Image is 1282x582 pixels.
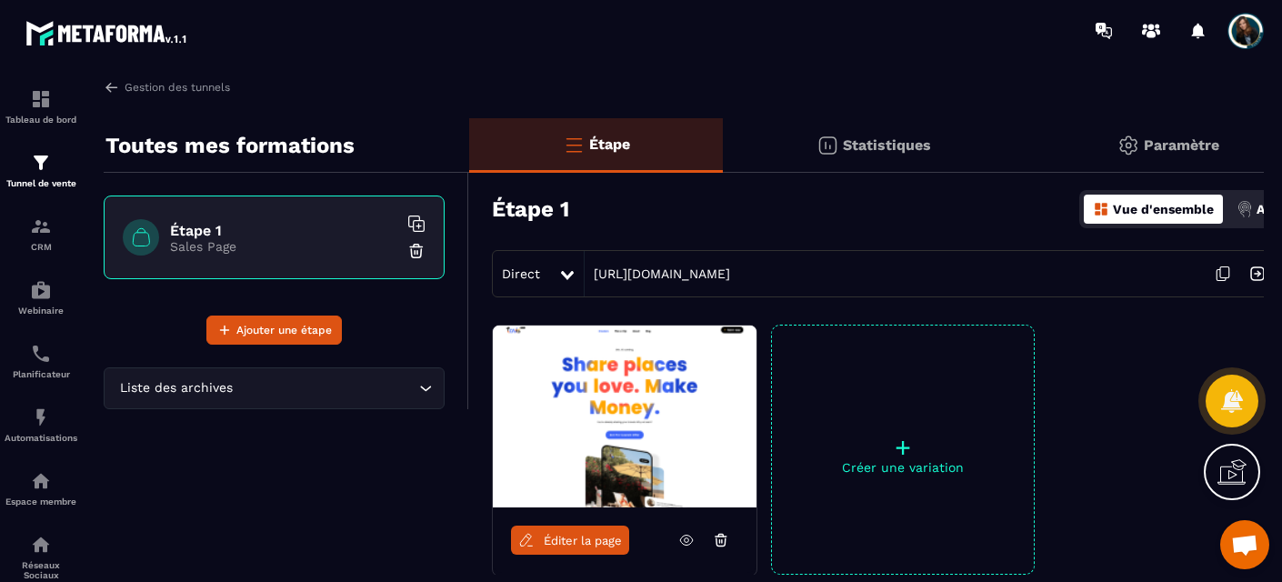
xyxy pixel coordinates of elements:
[74,105,88,120] img: tab_domain_overview_orange.svg
[94,107,140,119] div: Domaine
[170,239,397,254] p: Sales Page
[563,134,585,156] img: bars-o.4a397970.svg
[5,560,77,580] p: Réseaux Sociaux
[105,127,355,164] p: Toutes mes formations
[589,135,630,153] p: Étape
[30,88,52,110] img: formation
[104,367,445,409] div: Search for option
[1117,135,1139,156] img: setting-gr.5f69749f.svg
[1237,201,1253,217] img: actions.d6e523a2.png
[772,435,1034,460] p: +
[115,378,236,398] span: Liste des archives
[843,136,931,154] p: Statistiques
[30,279,52,301] img: automations
[30,216,52,237] img: formation
[5,202,77,266] a: formationformationCRM
[493,326,756,507] img: image
[585,266,730,281] a: [URL][DOMAIN_NAME]
[226,107,278,119] div: Mots-clés
[170,222,397,239] h6: Étape 1
[30,406,52,428] img: automations
[5,433,77,443] p: Automatisations
[1093,201,1109,217] img: dashboard-orange.40269519.svg
[29,47,44,62] img: website_grey.svg
[816,135,838,156] img: stats.20deebd0.svg
[511,526,629,555] a: Éditer la page
[1144,136,1219,154] p: Paramètre
[104,79,120,95] img: arrow
[236,378,415,398] input: Search for option
[1220,520,1269,569] a: Ouvrir le chat
[492,196,569,222] h3: Étape 1
[1240,256,1275,291] img: arrow-next.bcc2205e.svg
[5,393,77,457] a: automationsautomationsAutomatisations
[407,242,426,260] img: trash
[51,29,89,44] div: v 4.0.25
[25,16,189,49] img: logo
[104,79,230,95] a: Gestion des tunnels
[30,152,52,174] img: formation
[236,321,332,339] span: Ajouter une étape
[5,115,77,125] p: Tableau de bord
[5,75,77,138] a: formationformationTableau de bord
[5,306,77,316] p: Webinaire
[5,329,77,393] a: schedulerschedulerPlanificateur
[5,457,77,520] a: automationsautomationsEspace membre
[5,266,77,329] a: automationsautomationsWebinaire
[772,460,1034,475] p: Créer une variation
[5,242,77,252] p: CRM
[5,138,77,202] a: formationformationTunnel de vente
[30,343,52,365] img: scheduler
[5,369,77,379] p: Planificateur
[502,266,540,281] span: Direct
[47,47,205,62] div: Domaine: [DOMAIN_NAME]
[5,178,77,188] p: Tunnel de vente
[29,29,44,44] img: logo_orange.svg
[30,534,52,556] img: social-network
[544,534,622,547] span: Éditer la page
[206,316,342,345] button: Ajouter une étape
[5,497,77,507] p: Espace membre
[30,470,52,492] img: automations
[206,105,221,120] img: tab_keywords_by_traffic_grey.svg
[1113,202,1214,216] p: Vue d'ensemble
